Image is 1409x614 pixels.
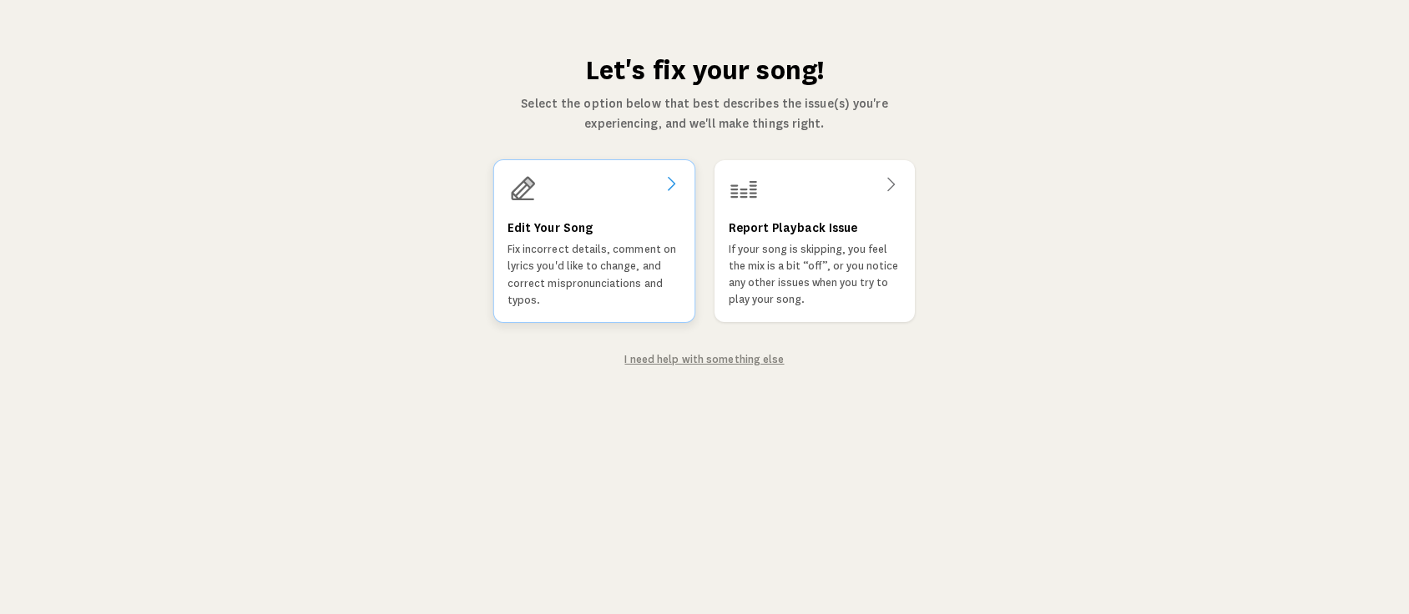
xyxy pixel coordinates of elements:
[715,160,915,322] a: Report Playback IssueIf your song is skipping, you feel the mix is a bit “off”, or you notice any...
[508,218,593,238] h3: Edit Your Song
[729,218,857,238] h3: Report Playback Issue
[492,53,917,87] h1: Let's fix your song!
[624,354,784,365] a: I need help with something else
[508,241,681,309] p: Fix incorrect details, comment on lyrics you'd like to change, and correct mispronunciations and ...
[492,93,917,133] p: Select the option below that best describes the issue(s) you're experiencing, and we'll make thin...
[494,160,694,322] a: Edit Your SongFix incorrect details, comment on lyrics you'd like to change, and correct mispronu...
[729,241,901,308] p: If your song is skipping, you feel the mix is a bit “off”, or you notice any other issues when yo...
